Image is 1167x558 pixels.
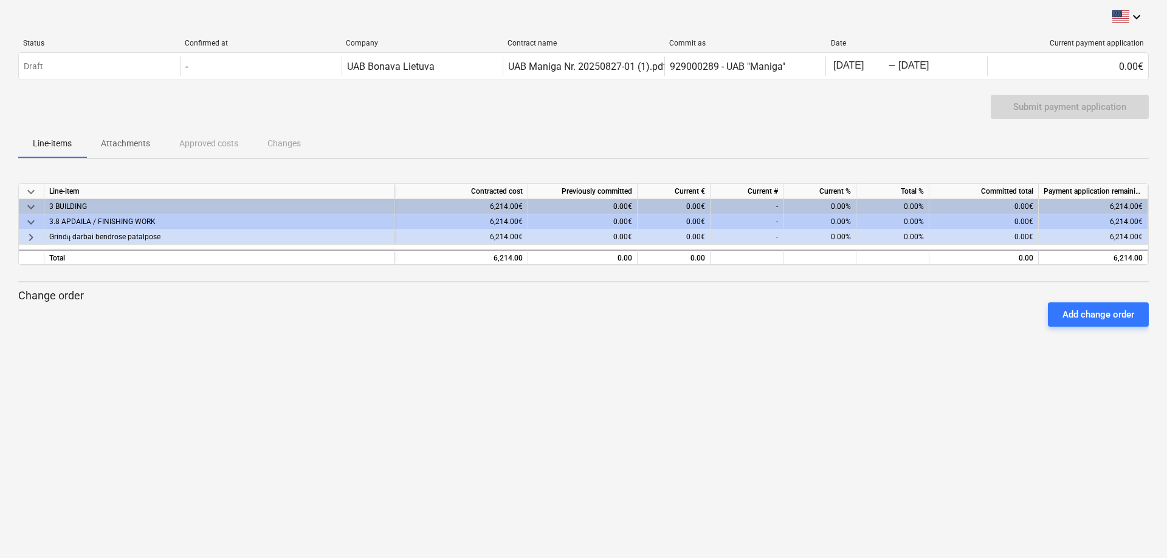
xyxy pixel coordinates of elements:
div: 0.00% [783,199,856,214]
div: Date [831,39,983,47]
span: keyboard_arrow_down [24,184,38,199]
div: Committed total [929,184,1039,199]
button: Add change order [1048,302,1149,327]
div: 6,214.00€ [394,199,528,214]
div: 6,214.00 [1044,251,1143,266]
div: 0.00€ [929,214,1039,230]
p: Change order [18,288,1149,303]
div: - [711,199,783,214]
div: 0.00€ [638,230,711,245]
p: Attachments [101,137,150,150]
div: Add change order [1062,307,1134,322]
div: Contract name [508,39,659,47]
div: Total % [856,184,929,199]
div: 0.00€ [929,199,1039,214]
div: 3 BUILDING [49,199,389,214]
input: Start Date [831,58,888,75]
div: Current % [783,184,856,199]
div: 6,214.00€ [1039,230,1148,245]
div: - [711,230,783,245]
div: UAB Bonava Lietuva [347,61,435,72]
div: - [185,61,188,72]
div: - [888,63,896,70]
div: 6,214.00€ [1039,199,1148,214]
div: Company [346,39,498,47]
div: Current € [638,184,711,199]
div: 0.00% [783,214,856,230]
div: 0.00% [856,199,929,214]
div: 0.00 [533,251,632,266]
div: 0.00€ [638,199,711,214]
div: Contracted cost [394,184,528,199]
div: 6,214.00€ [1039,214,1148,230]
div: Payment application remaining [1039,184,1148,199]
div: 6,214.00 [399,251,523,266]
i: keyboard_arrow_down [1129,10,1144,24]
div: 0.00% [856,214,929,230]
input: End Date [896,58,953,75]
p: Draft [24,60,43,73]
span: keyboard_arrow_down [24,199,38,214]
div: Line-item [44,184,394,199]
span: keyboard_arrow_right [24,230,38,244]
div: Current payment application [992,39,1144,47]
div: Confirmed at [185,39,337,47]
div: 0.00€ [987,56,1148,76]
div: Current # [711,184,783,199]
div: Status [23,39,175,47]
div: Previously committed [528,184,638,199]
div: Commit as [669,39,821,47]
div: - [711,214,783,230]
div: 929000289 - UAB "Maniga" [670,61,785,72]
div: 0.00€ [929,230,1039,245]
div: 0.00% [783,230,856,245]
div: 6,214.00€ [394,230,528,245]
p: Line-items [33,137,72,150]
div: Total [44,250,394,265]
span: keyboard_arrow_down [24,214,38,229]
div: Grindų darbai bendrose patalpose [49,230,389,245]
div: 0.00 [929,250,1039,265]
div: 0.00€ [528,214,638,230]
div: 0.00€ [638,214,711,230]
div: 0.00€ [528,199,638,214]
div: 3.8 APDAILA / FINISHING WORK [49,214,389,230]
div: UAB Maniga Nr. 20250827-01 (1).pdf [508,61,667,72]
div: 0.00€ [528,230,638,245]
div: 0.00% [856,230,929,245]
div: 0.00 [638,250,711,265]
div: 6,214.00€ [394,214,528,230]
